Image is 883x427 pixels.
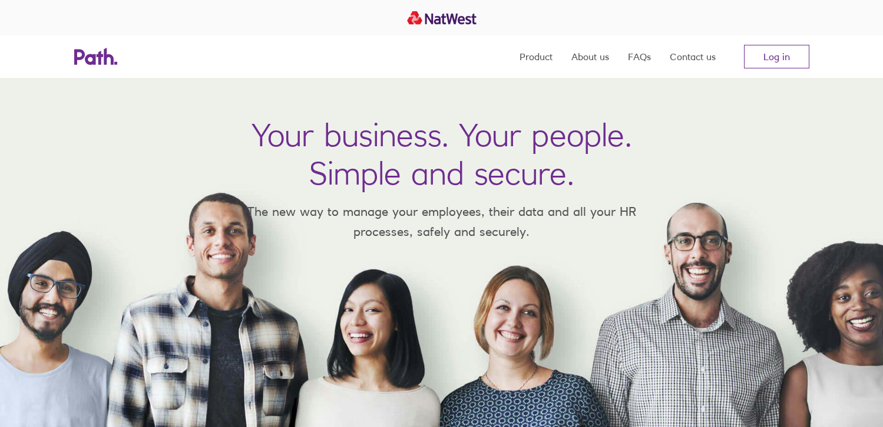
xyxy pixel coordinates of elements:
[571,35,609,78] a: About us
[744,45,809,68] a: Log in
[628,35,651,78] a: FAQs
[230,202,654,241] p: The new way to manage your employees, their data and all your HR processes, safely and securely.
[670,35,716,78] a: Contact us
[252,116,632,192] h1: Your business. Your people. Simple and secure.
[520,35,553,78] a: Product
